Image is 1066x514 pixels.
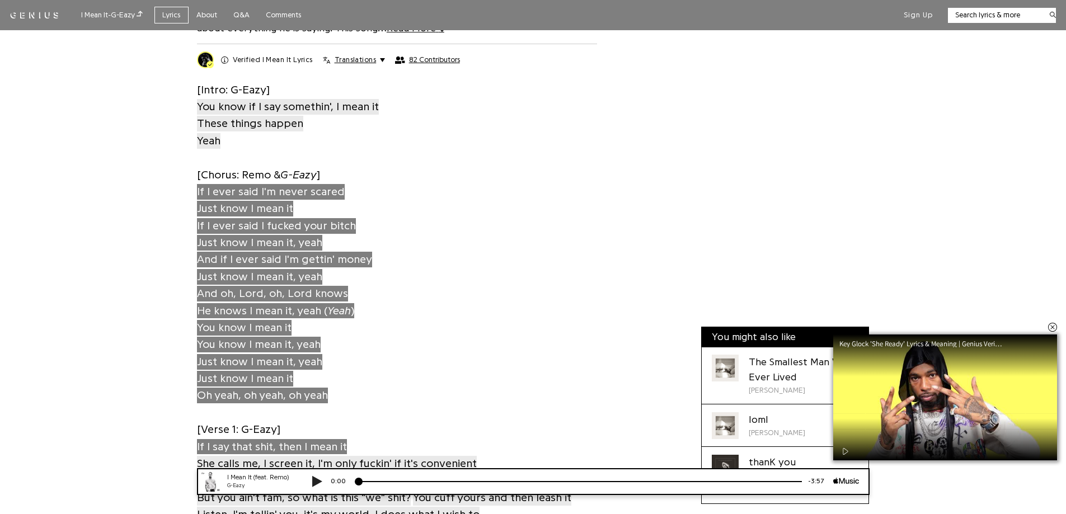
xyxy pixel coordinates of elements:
button: Translations [323,55,385,65]
a: If I ever said I'm never scaredJust know I mean itIf I ever said I fucked your bitchJust know I m... [197,183,372,404]
div: Cover art for The Smallest Man Who Ever Lived by Taylor Swift [712,355,739,381]
a: Cover art for The Smallest Man Who Ever Lived by Taylor SwiftThe Smallest Man Who Ever Lived[PERS... [702,347,868,404]
h2: I Mean It Lyrics [233,55,313,65]
div: Cover art for thanK you aIMee by Taylor Swift [712,455,739,482]
a: Cover art for loml by Taylor Swiftloml[PERSON_NAME] [702,404,868,447]
div: loml [749,412,805,427]
input: Search lyrics & more [948,10,1042,21]
a: Lyrics [154,7,189,24]
span: You know if I say somethin', I mean it These things happen Yeah [197,99,379,149]
a: About [189,7,226,24]
span: If I say that shit, then I mean it [197,439,347,455]
iframe: Advertisement [701,38,869,178]
span: 82 Contributors [409,55,460,64]
span: She calls me, I screen it, I'm only fuckin' if it's convenient [197,456,477,471]
a: If I say that shit, then I mean it [197,438,347,455]
i: Yeah [327,305,351,317]
span: You cuff yours and then leash it [413,490,571,506]
div: I Mean It - G-Eazy [81,9,143,21]
div: Cover art for loml by Taylor Swift [712,412,739,439]
div: thanK you [PERSON_NAME] [749,455,858,485]
img: 72x72bb.jpg [12,3,32,23]
a: Q&A [226,7,258,24]
div: G-Eazy [39,13,106,22]
i: G-Eazy [280,169,317,181]
a: You know if I say somethin', I mean itThese things happenYeah [197,98,379,149]
div: The Smallest Man Who Ever Lived [749,355,858,385]
span: If I ever said I'm never scared Just know I mean it If I ever said I fucked your bitch Just know ... [197,184,372,403]
button: 82 Contributors [395,55,460,64]
a: Cover art for thanK you aIMee by Taylor SwiftthanK you [PERSON_NAME][PERSON_NAME] [702,447,868,503]
a: Comments [258,7,309,24]
div: [PERSON_NAME] [749,385,858,396]
div: [PERSON_NAME] [749,427,805,438]
a: She calls me, I screen it, I'm only fuckin' if it's convenient [197,455,477,472]
a: You cuff yours and then leash it [413,489,571,506]
button: Sign Up [904,10,933,20]
div: Key Glock 'She Ready' Lyrics & Meaning | Genius Verified [839,340,1013,347]
div: You might also like [702,327,868,347]
div: -3:57 [614,8,645,18]
span: Translations [335,55,376,65]
div: I Mean It (feat. Remo) [39,4,106,14]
